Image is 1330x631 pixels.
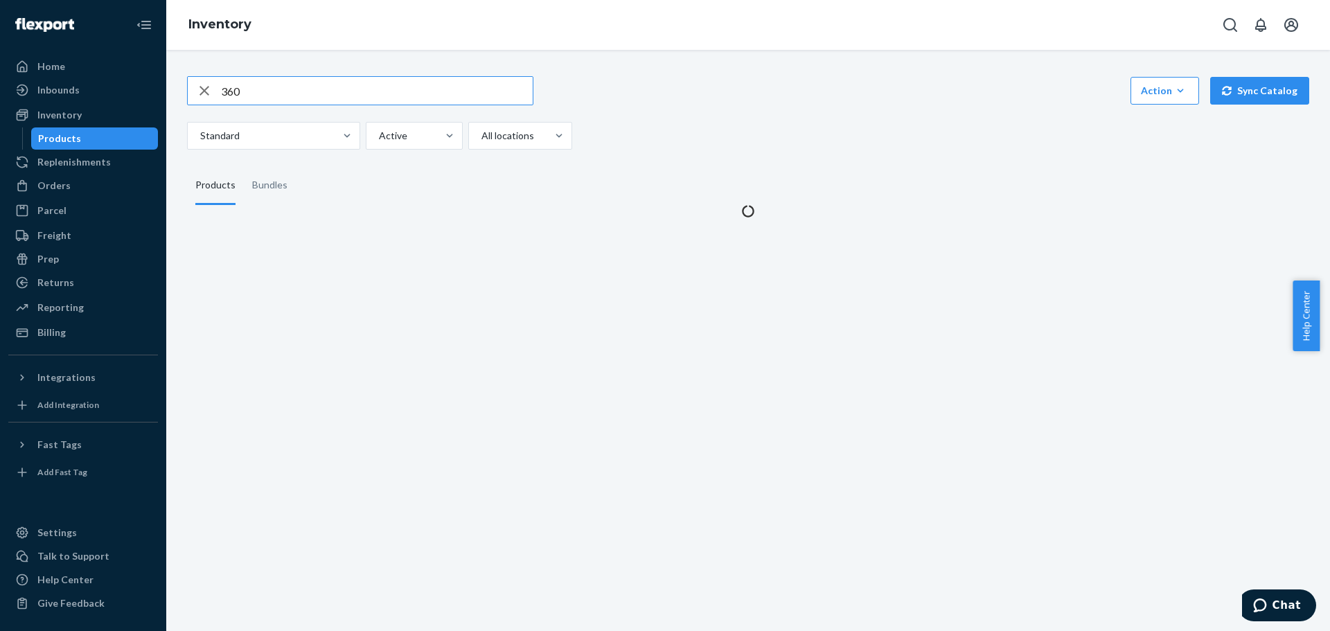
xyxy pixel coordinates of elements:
input: Standard [199,129,200,143]
img: Flexport logo [15,18,74,32]
div: Returns [37,276,74,290]
a: Inventory [8,104,158,126]
a: Returns [8,272,158,294]
div: Inventory [37,108,82,122]
button: Help Center [1293,281,1320,351]
button: Open account menu [1277,11,1305,39]
div: Billing [37,326,66,339]
a: Settings [8,522,158,544]
div: Integrations [37,371,96,384]
button: Open Search Box [1216,11,1244,39]
a: Reporting [8,296,158,319]
div: Home [37,60,65,73]
input: All locations [480,129,481,143]
button: Open notifications [1247,11,1275,39]
a: Add Integration [8,394,158,416]
div: Inbounds [37,83,80,97]
button: Action [1130,77,1199,105]
div: Parcel [37,204,66,217]
a: Orders [8,175,158,197]
a: Inventory [188,17,251,32]
a: Help Center [8,569,158,591]
iframe: Opens a widget where you can chat to one of our agents [1242,589,1316,624]
div: Products [38,132,81,145]
button: Sync Catalog [1210,77,1309,105]
button: Talk to Support [8,545,158,567]
div: Give Feedback [37,596,105,610]
div: Add Fast Tag [37,466,87,478]
div: Add Integration [37,399,99,411]
div: Help Center [37,573,94,587]
div: Reporting [37,301,84,314]
button: Fast Tags [8,434,158,456]
div: Prep [37,252,59,266]
button: Give Feedback [8,592,158,614]
div: Fast Tags [37,438,82,452]
a: Parcel [8,199,158,222]
a: Freight [8,224,158,247]
input: Active [378,129,379,143]
div: Orders [37,179,71,193]
a: Billing [8,321,158,344]
div: Action [1141,84,1189,98]
a: Inbounds [8,79,158,101]
div: Talk to Support [37,549,109,563]
button: Integrations [8,366,158,389]
a: Prep [8,248,158,270]
a: Products [31,127,159,150]
button: Close Navigation [130,11,158,39]
input: Search inventory by name or sku [221,77,533,105]
div: Bundles [252,166,287,205]
a: Add Fast Tag [8,461,158,483]
ol: breadcrumbs [177,5,263,45]
div: Products [195,166,236,205]
div: Settings [37,526,77,540]
a: Home [8,55,158,78]
div: Replenishments [37,155,111,169]
a: Replenishments [8,151,158,173]
div: Freight [37,229,71,242]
